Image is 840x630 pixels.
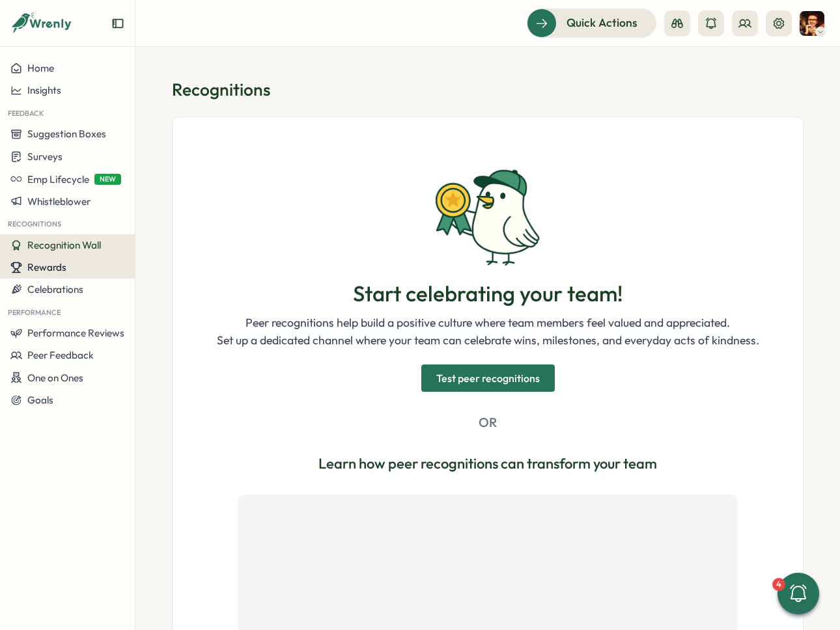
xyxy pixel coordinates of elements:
span: Emp Lifecycle [27,173,89,185]
button: Expand sidebar [111,17,124,30]
button: Quick Actions [527,8,656,37]
p: Learn how peer recognitions can transform your team [318,454,657,474]
span: Whistleblower [27,195,91,208]
button: 4 [777,573,819,614]
button: Test peer recognitions [421,364,555,392]
p: Peer recognitions help build a positive culture where team members feel valued and appreciated. [217,314,759,331]
span: Surveys [27,150,63,163]
span: Performance Reviews [27,327,124,339]
span: Home [27,62,54,74]
span: Peer Feedback [27,349,94,361]
span: NEW [94,174,121,185]
h1: Start celebrating your team! [353,281,623,307]
span: Recognition Wall [27,239,101,251]
span: Suggestion Boxes [27,128,106,140]
p: OR [479,413,497,433]
span: Celebrations [27,283,83,295]
p: Set up a dedicated channel where your team can celebrate wins, milestones, and everyday acts of k... [217,332,759,349]
div: 4 [772,578,785,591]
span: Test peer recognitions [436,365,540,391]
span: One on Ones [27,372,83,384]
img: recognitions [436,169,540,266]
span: Goals [27,394,53,406]
span: Quick Actions [567,14,637,31]
span: Rewards [27,261,66,273]
span: Insights [27,84,61,96]
img: Andrew Fan [800,11,824,36]
h1: Recognitions [172,78,804,101]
